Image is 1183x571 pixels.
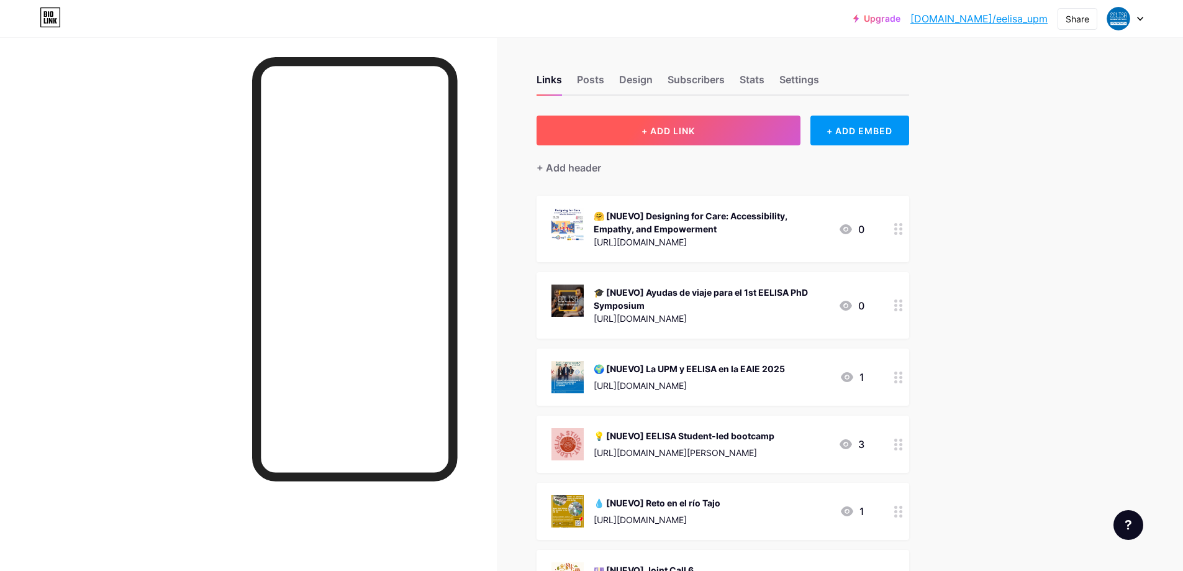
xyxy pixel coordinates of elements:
div: + ADD EMBED [810,116,909,145]
div: [URL][DOMAIN_NAME] [594,513,720,526]
div: Links [537,72,562,94]
div: 🤗 [NUEVO] Designing for Care: Accessibility, Empathy, and Empowerment [594,209,828,235]
div: 1 [840,504,864,519]
span: + ADD LINK [641,126,695,136]
div: 0 [838,298,864,313]
div: 3 [838,437,864,452]
img: 🌍 [NUEVO] La UPM y EELISA en la EAIE 2025 [551,361,584,393]
div: 1 [840,370,864,385]
a: Upgrade [853,14,900,24]
div: Stats [740,72,764,94]
img: 🤗 [NUEVO] Designing for Care: Accessibility, Empathy, and Empowerment [551,208,584,240]
div: [URL][DOMAIN_NAME] [594,312,828,325]
div: 0 [838,222,864,237]
div: 💧 [NUEVO] Reto en el río Tajo [594,496,720,509]
button: + ADD LINK [537,116,800,145]
div: Share [1066,12,1089,25]
div: Settings [779,72,819,94]
div: Design [619,72,653,94]
img: 🎓 [NUEVO] Ayudas de viaje para el 1st EELISA PhD Symposium [551,285,584,317]
a: [DOMAIN_NAME]/eelisa_upm [910,11,1048,26]
div: 🌍 [NUEVO] La UPM y EELISA en la EAIE 2025 [594,362,785,375]
div: Posts [577,72,604,94]
div: 🎓 [NUEVO] Ayudas de viaje para el 1st EELISA PhD Symposium [594,286,828,312]
div: + Add header [537,160,601,175]
div: [URL][DOMAIN_NAME] [594,235,828,249]
img: 💡 [NUEVO] EELISA Student-led bootcamp [551,428,584,460]
div: [URL][DOMAIN_NAME][PERSON_NAME] [594,446,774,459]
img: 💧 [NUEVO] Reto en el río Tajo [551,495,584,528]
img: eelisa_upm [1107,7,1130,30]
div: [URL][DOMAIN_NAME] [594,379,785,392]
div: 💡 [NUEVO] EELISA Student-led bootcamp [594,429,774,442]
div: Subscribers [668,72,725,94]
